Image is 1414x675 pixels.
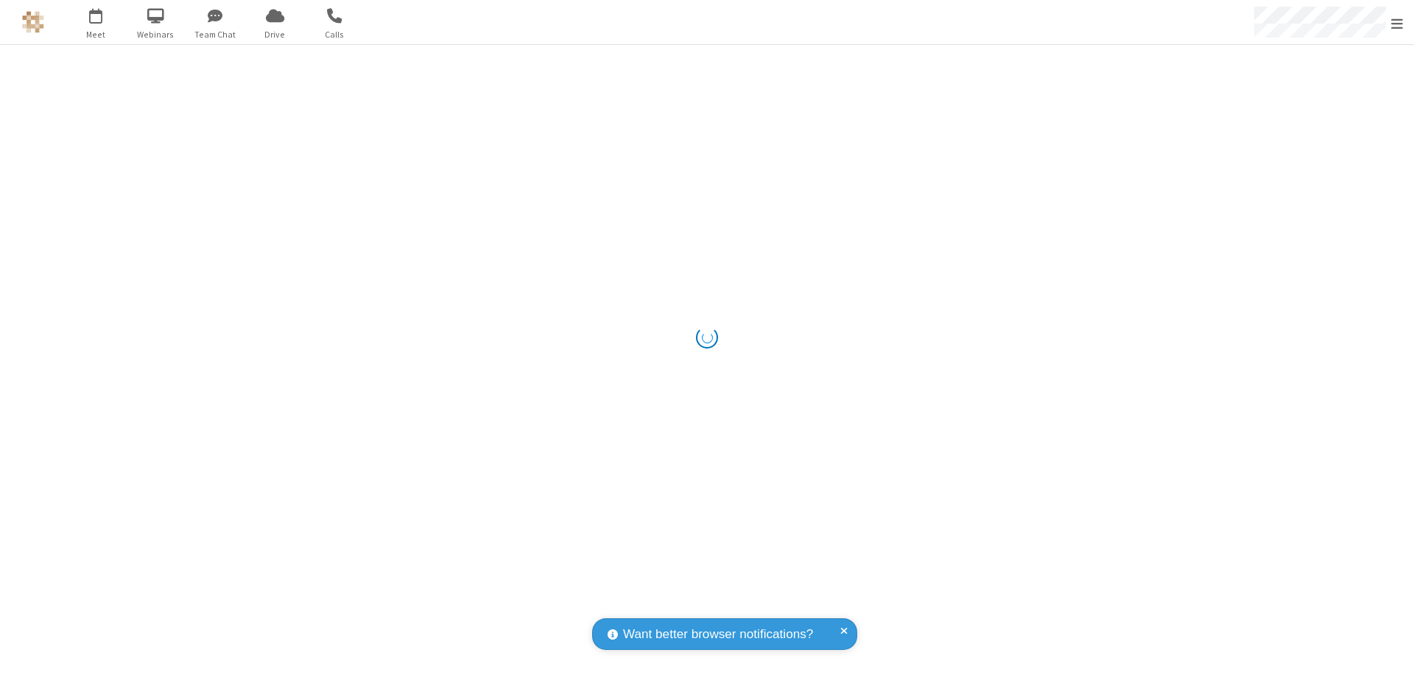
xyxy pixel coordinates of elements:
[188,28,243,41] span: Team Chat
[307,28,362,41] span: Calls
[247,28,303,41] span: Drive
[22,11,44,33] img: QA Selenium DO NOT DELETE OR CHANGE
[128,28,183,41] span: Webinars
[623,625,813,644] span: Want better browser notifications?
[68,28,124,41] span: Meet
